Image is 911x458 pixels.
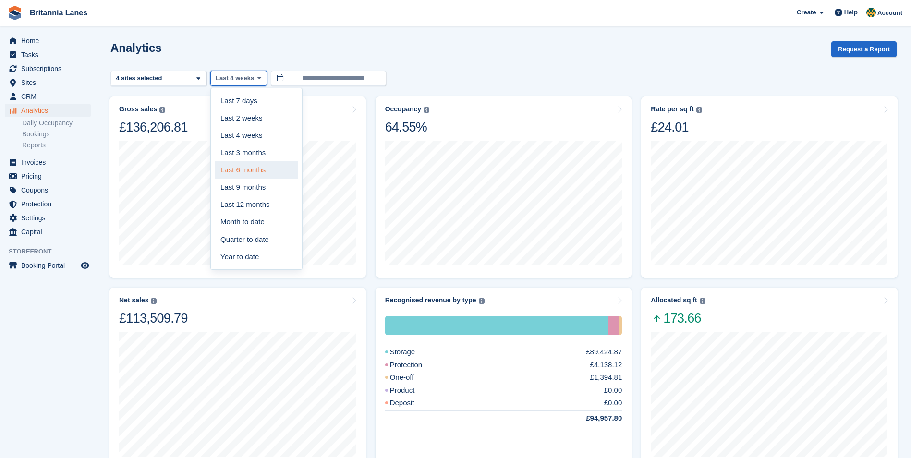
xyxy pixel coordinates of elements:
[8,6,22,20] img: stora-icon-8386f47178a22dfd0bd8f6a31ec36ba5ce8667c1dd55bd0f319d3a0aa187defe.svg
[21,104,79,117] span: Analytics
[5,34,91,48] a: menu
[651,105,693,113] div: Rate per sq ft
[700,298,705,304] img: icon-info-grey-7440780725fd019a000dd9b08b2336e03edf1995a4989e88bcd33f0948082b44.svg
[877,8,902,18] span: Account
[216,73,254,83] span: Last 4 weeks
[215,196,298,214] a: Last 12 months
[651,119,702,135] div: £24.01
[385,316,608,335] div: Storage
[119,105,157,113] div: Gross sales
[385,385,438,396] div: Product
[563,413,622,424] div: £94,957.80
[651,310,705,326] span: 173.66
[9,247,96,256] span: Storefront
[215,161,298,179] a: Last 6 months
[119,119,188,135] div: £136,206.81
[119,310,188,326] div: £113,509.79
[21,225,79,239] span: Capital
[215,144,298,161] a: Last 3 months
[215,248,298,265] a: Year to date
[21,183,79,197] span: Coupons
[21,197,79,211] span: Protection
[385,360,446,371] div: Protection
[21,48,79,61] span: Tasks
[590,372,622,383] div: £1,394.81
[424,107,429,113] img: icon-info-grey-7440780725fd019a000dd9b08b2336e03edf1995a4989e88bcd33f0948082b44.svg
[5,169,91,183] a: menu
[586,347,622,358] div: £89,424.87
[831,41,897,57] button: Request a Report
[608,316,619,335] div: Protection
[651,296,697,304] div: Allocated sq ft
[151,298,157,304] img: icon-info-grey-7440780725fd019a000dd9b08b2336e03edf1995a4989e88bcd33f0948082b44.svg
[5,90,91,103] a: menu
[215,231,298,248] a: Quarter to date
[21,156,79,169] span: Invoices
[479,298,485,304] img: icon-info-grey-7440780725fd019a000dd9b08b2336e03edf1995a4989e88bcd33f0948082b44.svg
[5,225,91,239] a: menu
[215,92,298,109] a: Last 7 days
[22,141,91,150] a: Reports
[21,62,79,75] span: Subscriptions
[215,127,298,144] a: Last 4 weeks
[119,296,148,304] div: Net sales
[385,119,429,135] div: 64.55%
[21,259,79,272] span: Booking Portal
[604,398,622,409] div: £0.00
[866,8,876,17] img: Sarah Lane
[385,398,437,409] div: Deposit
[21,90,79,103] span: CRM
[21,169,79,183] span: Pricing
[21,211,79,225] span: Settings
[696,107,702,113] img: icon-info-grey-7440780725fd019a000dd9b08b2336e03edf1995a4989e88bcd33f0948082b44.svg
[5,62,91,75] a: menu
[797,8,816,17] span: Create
[5,104,91,117] a: menu
[604,385,622,396] div: £0.00
[5,156,91,169] a: menu
[619,316,622,335] div: One-off
[21,76,79,89] span: Sites
[21,34,79,48] span: Home
[5,48,91,61] a: menu
[210,71,267,86] button: Last 4 weeks
[215,214,298,231] a: Month to date
[385,296,476,304] div: Recognised revenue by type
[215,109,298,127] a: Last 2 weeks
[5,259,91,272] a: menu
[5,197,91,211] a: menu
[385,105,421,113] div: Occupancy
[5,76,91,89] a: menu
[159,107,165,113] img: icon-info-grey-7440780725fd019a000dd9b08b2336e03edf1995a4989e88bcd33f0948082b44.svg
[22,130,91,139] a: Bookings
[26,5,91,21] a: Britannia Lanes
[5,183,91,197] a: menu
[79,260,91,271] a: Preview store
[5,211,91,225] a: menu
[22,119,91,128] a: Daily Occupancy
[385,372,437,383] div: One-off
[844,8,858,17] span: Help
[110,41,162,54] h2: Analytics
[114,73,166,83] div: 4 sites selected
[590,360,622,371] div: £4,138.12
[215,179,298,196] a: Last 9 months
[385,347,438,358] div: Storage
